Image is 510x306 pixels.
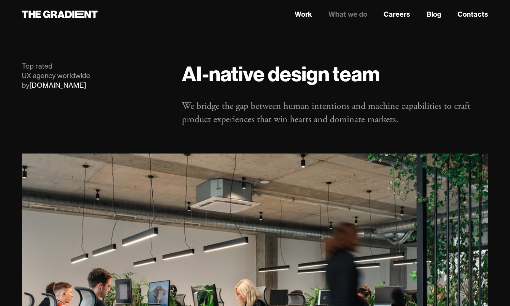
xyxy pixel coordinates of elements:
[182,100,488,126] p: We bridge the gap between human intentions and machine capabilities to craft product experiences ...
[328,9,367,19] a: What we do
[458,9,488,19] a: Contacts
[384,9,410,19] a: Careers
[182,61,488,86] h1: AI-native design team
[427,9,441,19] a: Blog
[29,81,86,89] a: [DOMAIN_NAME]
[22,61,168,90] div: Top rated UX agency worldwide by
[295,9,312,19] a: Work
